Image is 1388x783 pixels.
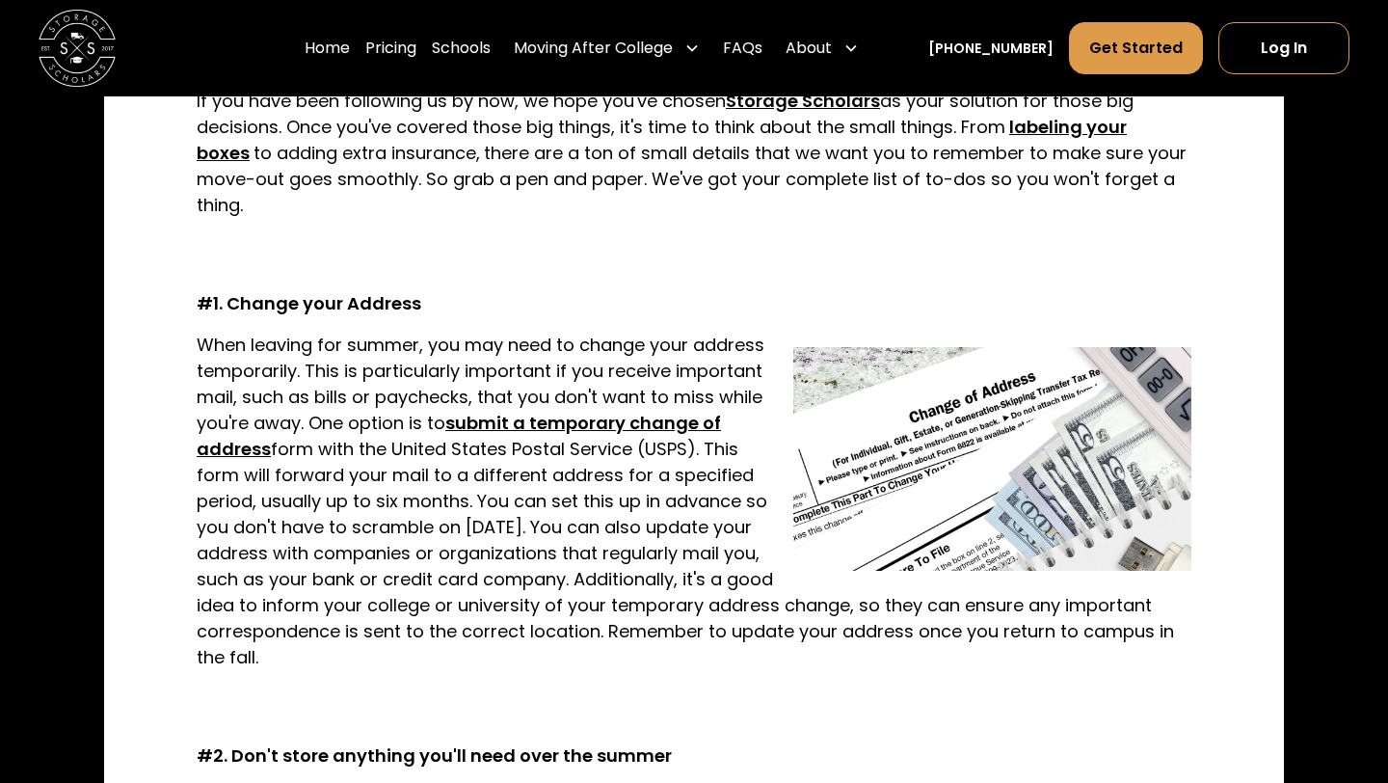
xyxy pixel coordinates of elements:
strong: #1. Change your Address [197,291,421,315]
div: About [778,21,867,75]
a: FAQs [723,21,762,75]
strong: #2. Don't store anything you'll need over the summer [197,743,672,768]
div: About [786,37,832,60]
a: Get Started [1069,22,1203,74]
div: Moving After College [506,21,707,75]
a: Home [305,21,350,75]
div: Moving After College [514,37,673,60]
a: submit a temporary change of address [197,411,721,461]
a: Storage Scholars [726,89,880,113]
a: Pricing [365,21,416,75]
img: Storage Scholars main logo [39,10,116,87]
a: Log In [1218,22,1349,74]
a: Schools [432,21,491,75]
p: If you have been following us by now, we hope you've chosen as your solution for those big decisi... [197,88,1191,218]
a: labeling your boxes [197,115,1127,165]
p: When leaving for summer, you may need to change your address temporarily. This is particularly im... [197,332,1191,670]
a: [PHONE_NUMBER] [928,39,1054,59]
